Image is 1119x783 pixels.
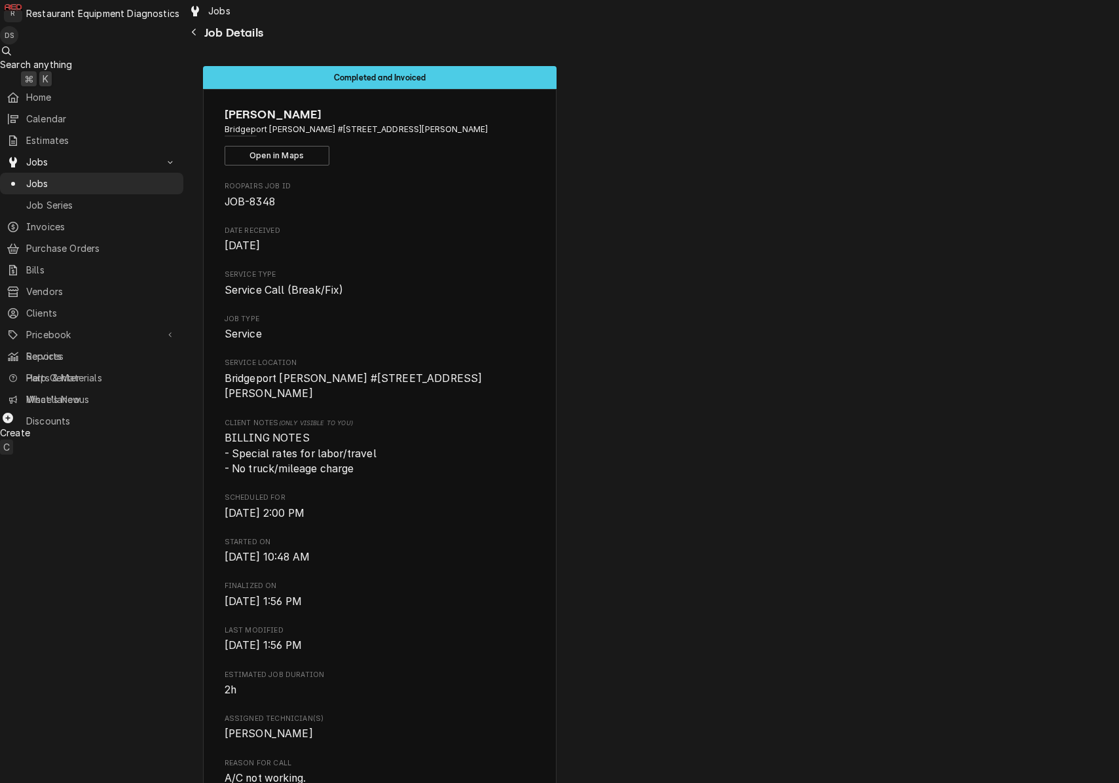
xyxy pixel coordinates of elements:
span: Jobs [208,4,230,18]
span: ⌘ [24,72,33,86]
span: (Only Visible to You) [279,419,353,426]
span: [PERSON_NAME] [225,727,313,740]
span: Client Notes [225,418,536,428]
span: [object Object] [225,430,536,477]
div: Service Type [225,270,536,298]
span: Service [225,328,262,340]
span: Vendors [26,285,177,298]
span: K [43,72,48,86]
span: [DATE] 2:00 PM [225,507,304,519]
span: Last Modified [225,638,536,653]
button: Open in Maps [225,146,329,165]
span: Help Center [26,371,175,385]
div: Estimated Job Duration [225,670,536,698]
div: Scheduled For [225,493,536,521]
span: C [3,440,10,454]
div: Last Modified [225,625,536,653]
span: Jobs [26,155,157,169]
span: Last Modified [225,625,536,636]
button: Navigate back [183,22,204,43]
span: Reason For Call [225,758,536,769]
span: Bridgeport [PERSON_NAME] #[STREET_ADDRESS][PERSON_NAME] [225,372,483,400]
div: Started On [225,537,536,565]
span: Pricebook [26,328,157,341]
span: [DATE] [225,239,261,252]
span: Discounts [26,414,177,428]
div: Status [203,66,557,89]
span: 2h [225,684,236,696]
div: [object Object] [225,418,536,477]
div: Service Location [225,358,536,402]
div: Restaurant Equipment Diagnostics's Avatar [4,4,22,22]
span: Finalized On [225,594,536,610]
span: Completed and Invoiced [334,73,426,82]
span: Job Details [204,26,263,39]
span: Reports [26,349,177,363]
div: Roopairs Job ID [225,181,536,209]
span: Home [26,90,177,104]
span: Assigned Technician(s) [225,726,536,742]
span: Started On [225,549,536,565]
span: [DATE] 1:56 PM [225,595,302,608]
span: [DATE] 1:56 PM [225,639,302,652]
span: Purchase Orders [26,241,177,255]
span: Service Type [225,270,536,280]
span: Address [225,124,536,135]
span: Finalized On [225,581,536,591]
span: Started On [225,537,536,548]
span: [DATE] 10:48 AM [225,551,310,563]
span: Date Received [225,238,536,254]
span: Jobs [26,177,177,190]
div: Assigned Technician(s) [225,714,536,742]
div: Job Type [225,314,536,342]
span: Invoices [26,220,177,234]
span: Service Call (Break/Fix) [225,284,344,296]
span: Assigned Technician(s) [225,714,536,724]
span: Bills [26,263,177,277]
span: Service Type [225,283,536,298]
span: Service Location [225,358,536,368]
div: Restaurant Equipment Diagnostics [26,7,179,20]
div: Client Information [225,106,536,165]
span: Scheduled For [225,493,536,503]
span: BILLING NOTES - Special rates for labor/travel - No truck/mileage charge [225,432,376,475]
span: JOB-8348 [225,196,275,208]
span: What's New [26,392,175,406]
span: Roopairs Job ID [225,181,536,192]
span: Job Type [225,326,536,342]
span: Job Type [225,314,536,324]
span: Estimated Job Duration [225,682,536,698]
span: Job Series [26,198,177,212]
span: Roopairs Job ID [225,194,536,210]
span: Name [225,106,536,124]
span: Service Location [225,371,536,402]
span: Date Received [225,226,536,236]
div: Finalized On [225,581,536,609]
span: Estimated Job Duration [225,670,536,680]
div: Date Received [225,226,536,254]
span: Scheduled For [225,506,536,521]
span: Calendar [26,112,177,126]
div: R [4,4,22,22]
span: Estimates [26,133,177,147]
span: Clients [26,306,177,320]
